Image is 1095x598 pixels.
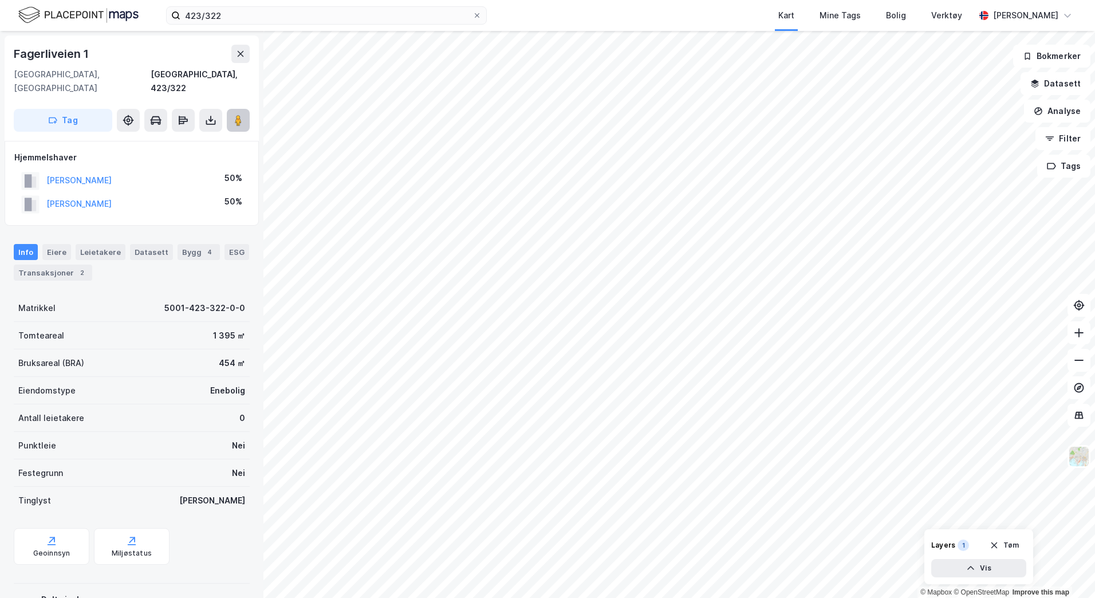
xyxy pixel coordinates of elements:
[18,439,56,453] div: Punktleie
[112,549,152,558] div: Miljøstatus
[920,588,952,596] a: Mapbox
[954,588,1009,596] a: OpenStreetMap
[931,559,1026,577] button: Vis
[224,244,249,260] div: ESG
[18,384,76,398] div: Eiendomstype
[210,384,245,398] div: Enebolig
[130,244,173,260] div: Datasett
[179,494,245,507] div: [PERSON_NAME]
[76,244,125,260] div: Leietakere
[14,109,112,132] button: Tag
[14,151,249,164] div: Hjemmelshaver
[42,244,71,260] div: Eiere
[224,171,242,185] div: 50%
[33,549,70,558] div: Geoinnsyn
[178,244,220,260] div: Bygg
[931,541,955,550] div: Layers
[219,356,245,370] div: 454 ㎡
[224,195,242,208] div: 50%
[778,9,794,22] div: Kart
[958,540,969,551] div: 1
[180,7,472,24] input: Søk på adresse, matrikkel, gårdeiere, leietakere eller personer
[14,244,38,260] div: Info
[1037,155,1090,178] button: Tags
[18,411,84,425] div: Antall leietakere
[886,9,906,22] div: Bolig
[18,329,64,343] div: Tomteareal
[18,466,63,480] div: Festegrunn
[164,301,245,315] div: 5001-423-322-0-0
[1013,45,1090,68] button: Bokmerker
[931,9,962,22] div: Verktøy
[18,301,56,315] div: Matrikkel
[76,267,88,278] div: 2
[1068,446,1090,467] img: Z
[18,5,139,25] img: logo.f888ab2527a4732fd821a326f86c7f29.svg
[232,439,245,453] div: Nei
[239,411,245,425] div: 0
[1038,543,1095,598] div: Kontrollprogram for chat
[213,329,245,343] div: 1 395 ㎡
[1038,543,1095,598] iframe: Chat Widget
[1035,127,1090,150] button: Filter
[1024,100,1090,123] button: Analyse
[982,536,1026,554] button: Tøm
[232,466,245,480] div: Nei
[204,246,215,258] div: 4
[993,9,1058,22] div: [PERSON_NAME]
[151,68,250,95] div: [GEOGRAPHIC_DATA], 423/322
[820,9,861,22] div: Mine Tags
[1021,72,1090,95] button: Datasett
[14,265,92,281] div: Transaksjoner
[1013,588,1069,596] a: Improve this map
[18,356,84,370] div: Bruksareal (BRA)
[18,494,51,507] div: Tinglyst
[14,68,151,95] div: [GEOGRAPHIC_DATA], [GEOGRAPHIC_DATA]
[14,45,91,63] div: Fagerliveien 1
